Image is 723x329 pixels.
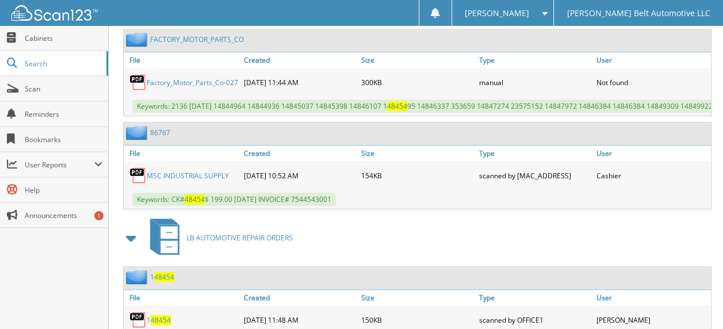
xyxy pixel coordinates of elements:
img: PDF.png [129,311,147,328]
a: File [124,290,241,305]
img: folder2.png [126,32,150,47]
a: Created [241,52,358,68]
a: Size [358,146,476,161]
img: folder2.png [126,125,150,140]
div: scanned by [MAC_ADDRESS] [476,164,594,187]
span: LB AUTOMOTIVE REPAIR ORDERS [186,233,293,243]
a: 86767 [150,128,170,137]
img: scan123-logo-white.svg [12,5,98,21]
a: File [124,146,241,161]
span: Bookmarks [25,135,102,144]
a: 148454 [150,272,174,282]
img: PDF.png [129,167,147,184]
span: 48454 [387,101,407,111]
div: manual [476,71,594,94]
div: [DATE] 11:44 AM [241,71,358,94]
a: LB AUTOMOTIVE REPAIR ORDERS [143,215,293,261]
span: 48454 [154,272,174,282]
div: Not found [594,71,711,94]
iframe: Chat Widget [665,274,723,329]
a: Size [358,290,476,305]
div: 300KB [358,71,476,94]
a: Type [476,52,594,68]
div: Cashier [594,164,711,187]
div: [DATE] 10:52 AM [241,164,358,187]
a: User [594,290,711,305]
span: [PERSON_NAME] [465,10,529,17]
a: FACTORY_MOTOR_PARTS_CO [150,35,244,44]
a: File [124,52,241,68]
img: PDF.png [129,74,147,91]
a: User [594,146,711,161]
span: Scan [25,84,102,94]
a: Created [241,146,358,161]
span: Reminders [25,109,102,119]
span: Cabinets [25,33,102,43]
a: User [594,52,711,68]
span: Keywords: CK# $ 199.00 [DATE] INVOICE# 7544543001 [132,193,336,206]
div: 154KB [358,164,476,187]
a: 148454 [147,315,171,325]
span: [PERSON_NAME] Belt Automotive LLC [567,10,710,17]
span: User Reports [25,160,94,170]
span: Help [25,185,102,195]
span: 48454 [151,315,171,325]
span: Announcements [25,211,102,220]
a: Created [241,290,358,305]
a: Type [476,146,594,161]
a: Type [476,290,594,305]
div: 1 [94,211,104,220]
span: Search [25,59,101,68]
a: Size [358,52,476,68]
a: MSC INDUSTRIAL SUPPLY [147,171,229,181]
img: folder2.png [126,270,150,284]
span: 48454 [185,194,205,204]
a: Factory_Motor_Parts_Co-027 [147,78,238,87]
